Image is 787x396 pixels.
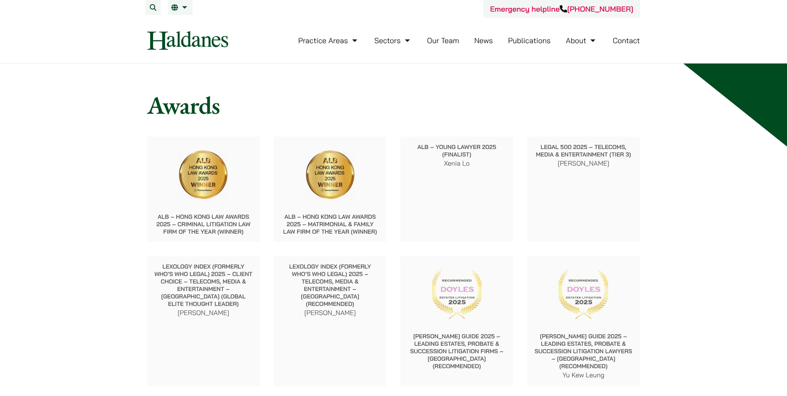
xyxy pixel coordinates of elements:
a: News [474,36,493,45]
a: Sectors [374,36,412,45]
a: About [566,36,597,45]
p: Lexology Index (formerly Who’s Who Legal) 2025 – Telecoms, Media & Entertainment – [GEOGRAPHIC_DA... [280,263,380,308]
h1: Awards [147,90,640,120]
a: Publications [508,36,551,45]
a: Emergency helpline[PHONE_NUMBER] [490,4,633,14]
p: [PERSON_NAME] [154,308,253,318]
p: [PERSON_NAME] [534,158,633,168]
p: Xenia Lo [407,158,507,168]
p: ALB – Hong Kong Law Awards 2025 – Matrimonial & Family Law Firm of the Year (Winner) [280,213,380,235]
a: Our Team [427,36,459,45]
img: Logo of Haldanes [147,31,228,50]
p: Yu Kew Leung [534,370,633,380]
a: EN [171,4,189,11]
a: Contact [613,36,640,45]
p: [PERSON_NAME] Guide 2025 – Leading Estates, Probate & Succession Litigation Firms – [GEOGRAPHIC_D... [407,332,507,370]
p: [PERSON_NAME] [280,308,380,318]
p: [PERSON_NAME] Guide 2025 – Leading Estates, Probate & Succession Litigation Lawyers – [GEOGRAPHIC... [534,332,633,370]
p: ALB – Young Lawyer 2025 (Finalist) [407,143,507,158]
p: ALB – Hong Kong Law Awards 2025 – Criminal Litigation Law Firm of the Year (Winner) [154,213,253,235]
p: Lexology Index (formerly Who’s Who Legal) 2025 – Client Choice – Telecoms, Media & Entertainment ... [154,263,253,308]
a: Practice Areas [298,36,359,45]
p: Legal 500 2025 – Telecoms, Media & Entertainment (Tier 3) [534,143,633,158]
